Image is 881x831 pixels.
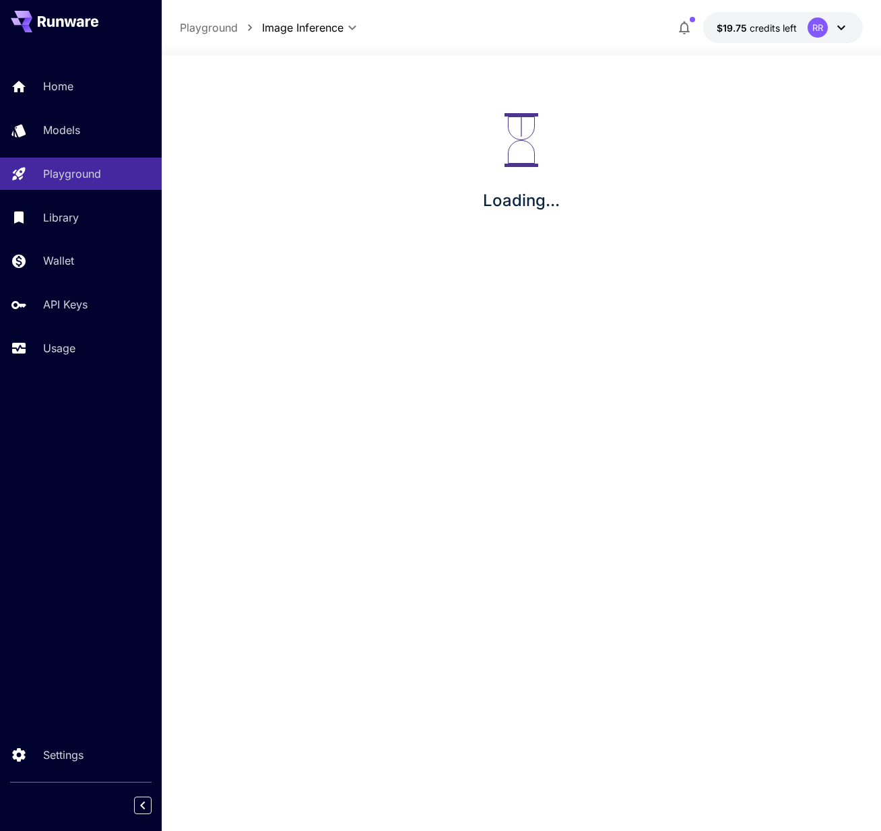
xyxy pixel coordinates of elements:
p: API Keys [43,296,88,312]
button: $19.75RR [703,12,863,43]
button: Collapse sidebar [134,797,152,814]
p: Wallet [43,253,74,269]
p: Settings [43,747,84,763]
p: Models [43,122,80,138]
nav: breadcrumb [180,20,262,36]
div: $19.75 [717,21,797,35]
p: Loading... [483,189,560,213]
a: Playground [180,20,238,36]
div: Collapse sidebar [144,793,162,818]
span: $19.75 [717,22,750,34]
span: credits left [750,22,797,34]
p: Playground [43,166,101,182]
p: Usage [43,340,75,356]
p: Home [43,78,73,94]
span: Image Inference [262,20,344,36]
div: RR [808,18,828,38]
p: Library [43,209,79,226]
